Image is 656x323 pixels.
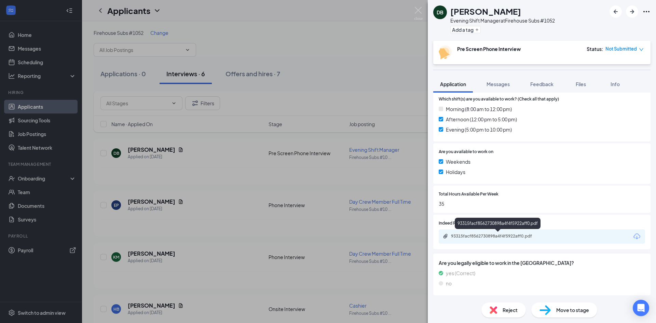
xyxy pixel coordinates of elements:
[576,81,586,87] span: Files
[610,5,622,18] button: ArrowLeftNew
[446,105,512,113] span: Morning (8:00 am to 12:00 pm)
[446,126,512,133] span: Evening (5:00 pm to 10:00 pm)
[556,306,589,314] span: Move to stage
[443,233,553,240] a: Paperclip93315facf8562730898a4f4f5922aff0.pdf
[612,8,620,16] svg: ArrowLeftNew
[455,218,541,229] div: 93315facf8562730898a4f4f5922aff0.pdf
[446,116,517,123] span: Afternoon (12:00 pm to 5:00 pm)
[628,8,636,16] svg: ArrowRight
[439,191,498,198] span: Total Hours Available Per Week
[633,300,649,316] div: Open Intercom Messenger
[475,28,479,32] svg: Plus
[457,46,521,52] b: Pre Screen Phone Interview
[446,168,465,176] span: Holidays
[450,5,521,17] h1: [PERSON_NAME]
[439,149,493,155] span: Are you available to work on
[439,220,469,227] span: Indeed Resume
[587,45,603,52] div: Status :
[633,232,641,241] svg: Download
[439,259,645,267] span: Are you legally eligible to work in the [GEOGRAPHIC_DATA]?
[611,81,620,87] span: Info
[446,280,452,287] span: no
[443,233,448,239] svg: Paperclip
[450,26,481,33] button: PlusAdd a tag
[605,45,637,52] span: Not Submitted
[530,81,553,87] span: Feedback
[487,81,510,87] span: Messages
[446,269,475,277] span: yes (Correct)
[440,81,466,87] span: Application
[642,8,651,16] svg: Ellipses
[503,306,518,314] span: Reject
[451,233,547,239] div: 93315facf8562730898a4f4f5922aff0.pdf
[439,96,559,103] span: Which shift(s) are you available to work? (Check all that apply)
[439,200,645,207] span: 35
[626,5,638,18] button: ArrowRight
[450,17,555,24] div: Evening Shift Manager at Firehouse Subs #1052
[446,158,470,165] span: Weekends
[639,47,644,52] span: down
[437,9,443,16] div: DB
